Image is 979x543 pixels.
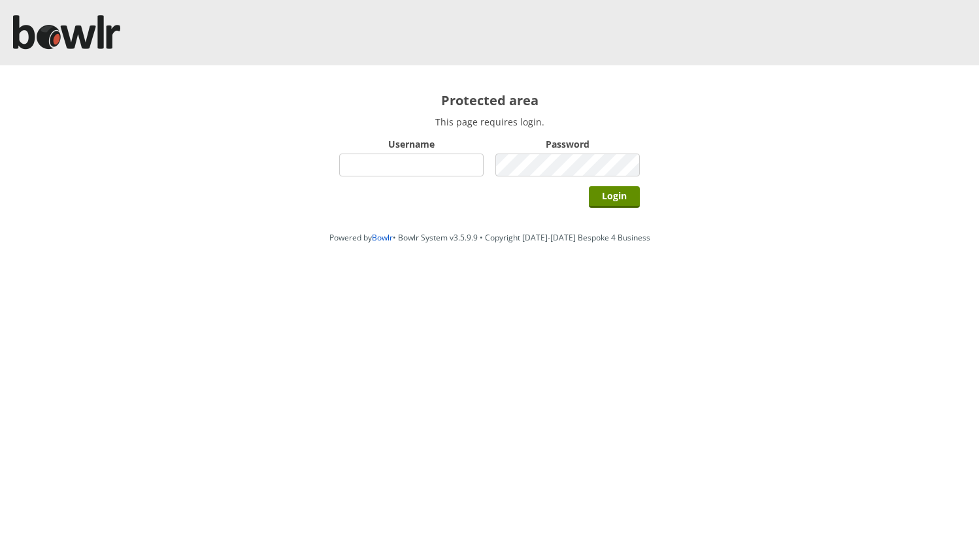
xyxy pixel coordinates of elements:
input: Login [589,186,640,208]
label: Password [495,138,640,150]
h2: Protected area [339,91,640,109]
span: Powered by • Bowlr System v3.5.9.9 • Copyright [DATE]-[DATE] Bespoke 4 Business [329,232,650,243]
p: This page requires login. [339,116,640,128]
label: Username [339,138,484,150]
a: Bowlr [372,232,393,243]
